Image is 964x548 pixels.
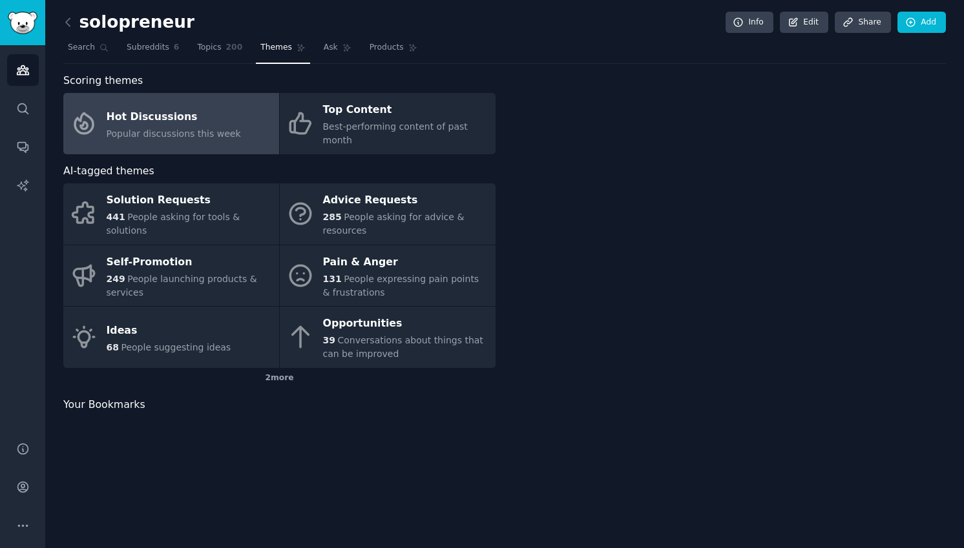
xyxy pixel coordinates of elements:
[63,12,194,33] h2: solopreneur
[835,12,890,34] a: Share
[127,42,169,54] span: Subreddits
[107,274,257,298] span: People launching products & services
[63,73,143,89] span: Scoring themes
[323,335,483,359] span: Conversations about things that can be improved
[323,335,335,345] span: 39
[323,274,479,298] span: People expressing pain points & frustrations
[8,12,37,34] img: GummySearch logo
[365,37,422,64] a: Products
[68,42,95,54] span: Search
[323,252,489,272] div: Pain & Anger
[197,42,221,54] span: Topics
[107,212,240,236] span: People asking for tools & solutions
[370,42,404,54] span: Products
[107,274,125,284] span: 249
[323,190,489,211] div: Advice Requests
[323,121,468,145] span: Best-performing content of past month
[107,107,241,127] div: Hot Discussions
[63,183,279,245] a: Solution Requests441People asking for tools & solutions
[260,42,292,54] span: Themes
[726,12,773,34] a: Info
[323,314,489,334] div: Opportunities
[323,100,489,121] div: Top Content
[107,252,273,272] div: Self-Promotion
[107,342,119,352] span: 68
[63,37,113,64] a: Search
[63,163,154,179] span: AI-tagged themes
[780,12,828,34] a: Edit
[193,37,247,64] a: Topics200
[121,342,231,352] span: People suggesting ideas
[280,93,496,154] a: Top ContentBest-performing content of past month
[107,128,241,139] span: Popular discussions this week
[122,37,183,64] a: Subreddits6
[324,42,338,54] span: Ask
[174,42,180,54] span: 6
[63,245,279,307] a: Self-Promotion249People launching products & services
[63,93,279,154] a: Hot DiscussionsPopular discussions this week
[323,274,342,284] span: 131
[280,183,496,245] a: Advice Requests285People asking for advice & resources
[107,212,125,222] span: 441
[319,37,356,64] a: Ask
[897,12,946,34] a: Add
[107,190,273,211] div: Solution Requests
[63,368,496,389] div: 2 more
[280,307,496,368] a: Opportunities39Conversations about things that can be improved
[63,307,279,368] a: Ideas68People suggesting ideas
[280,245,496,307] a: Pain & Anger131People expressing pain points & frustrations
[323,212,342,222] span: 285
[107,320,231,341] div: Ideas
[323,212,465,236] span: People asking for advice & resources
[256,37,310,64] a: Themes
[226,42,243,54] span: 200
[63,397,145,413] span: Your Bookmarks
